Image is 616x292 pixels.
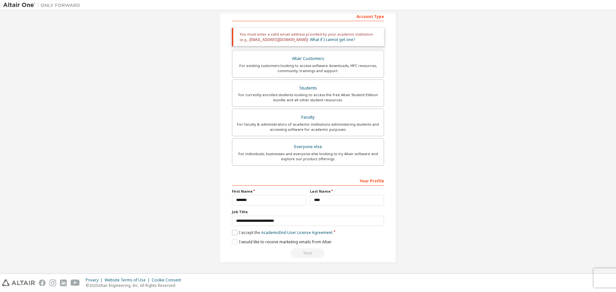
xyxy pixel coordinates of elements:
[2,279,35,286] img: altair_logo.svg
[232,175,384,186] div: Your Profile
[3,2,83,8] img: Altair One
[236,63,380,73] div: For existing customers looking to access software downloads, HPC resources, community, trainings ...
[60,279,67,286] img: linkedin.svg
[236,142,380,151] div: Everyone else
[232,11,384,21] div: Account Type
[86,283,185,288] p: © 2025 Altair Engineering, Inc. All Rights Reserved.
[249,37,307,42] span: [EMAIL_ADDRESS][DOMAIN_NAME]
[310,189,384,194] label: Last Name
[236,84,380,93] div: Students
[105,278,152,283] div: Website Terms of Use
[232,189,306,194] label: First Name
[86,278,105,283] div: Privacy
[236,54,380,63] div: Altair Customers
[232,209,384,214] label: Job Title
[236,92,380,103] div: For currently enrolled students looking to access the free Altair Student Edition bundle and all ...
[236,151,380,162] div: For individuals, businesses and everyone else looking to try Altair software and explore our prod...
[232,248,384,258] div: You need to provide your academic email
[261,230,332,235] a: Academic End-User License Agreement
[39,279,46,286] img: facebook.svg
[236,113,380,122] div: Faculty
[232,239,332,245] label: I would like to receive marketing emails from Altair
[236,122,380,132] div: For faculty & administrators of academic institutions administering students and accessing softwa...
[152,278,185,283] div: Cookie Consent
[310,37,355,42] a: What if I cannot get one?
[71,279,80,286] img: youtube.svg
[232,230,332,235] label: I accept the
[49,279,56,286] img: instagram.svg
[232,28,384,46] div: You must enter a valid email address provided by your academic institution (e.g., ).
